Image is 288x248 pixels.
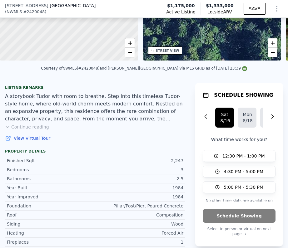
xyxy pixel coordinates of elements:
a: Zoom in [268,38,277,48]
div: Forced Air [95,230,184,236]
button: Schedule Showing [203,209,276,223]
button: Sat8/16 [215,108,234,128]
span: 12:30 PM - 1:00 PM [222,153,265,159]
div: Bathrooms [7,176,95,182]
span: + [128,39,132,47]
span: $1,333,000 [206,3,234,8]
div: Year Improved [7,194,95,200]
span: − [128,48,132,56]
div: Listing remarks [5,85,185,90]
div: A storybook Tudor with room to breathe. Step into this timeless Tudor-style home, where old-world... [5,93,185,123]
div: Sat [220,111,229,118]
span: [STREET_ADDRESS] [5,2,48,9]
div: 8/16 [220,118,229,124]
div: Property details [5,149,185,154]
button: Show Options [271,2,283,15]
span: + [271,39,275,47]
span: 5:00 PM - 5:30 PM [224,184,263,190]
span: NWMLS [7,9,22,15]
div: 1984 [95,185,184,191]
div: Composition [95,212,184,218]
p: Select in person or virtual on next page → [203,225,276,238]
div: Bedrooms [7,167,95,173]
div: 1984 [95,194,184,200]
span: $1,175,000 [167,2,195,9]
div: Year Built [7,185,95,191]
div: 1 [95,239,184,245]
span: Active Listing [166,9,196,15]
a: View Virtual Tour [5,135,185,141]
span: − [271,48,275,56]
span: , [GEOGRAPHIC_DATA] [48,2,96,9]
h1: SCHEDULE SHOWING [214,91,273,99]
div: Mon [243,111,251,118]
div: ( ) [5,9,46,15]
span: Lotside ARV [206,9,234,15]
button: 5:00 PM - 5:30 PM [203,181,276,193]
a: Zoom out [268,48,277,57]
a: Zoom in [125,38,135,48]
div: STREET VIEW [156,48,179,53]
div: Foundation [7,203,95,209]
button: 12:30 PM - 1:00 PM [203,150,276,162]
div: Finished Sqft [7,158,95,164]
span: 4:30 PM - 5:00 PM [224,168,263,175]
div: 3 [95,167,184,173]
button: Mon8/18 [238,108,256,128]
p: No other time slots are available on this day [203,197,276,209]
div: 2.5 [95,176,184,182]
div: Courtesy of NWMLS (#2420048) and [PERSON_NAME][GEOGRAPHIC_DATA] via MLS GRID as of [DATE] 23:39 [41,66,247,71]
div: 2,247 [95,158,184,164]
div: Heating [7,230,95,236]
div: Wood [95,221,184,227]
button: SAVE [244,3,266,15]
div: 8/18 [243,118,251,124]
span: # 2420048 [23,9,45,15]
img: NWMLS Logo [242,66,247,71]
div: Roof [7,212,95,218]
p: What time works for you? [203,136,276,143]
div: Siding [7,221,95,227]
button: 4:30 PM - 5:00 PM [203,166,276,177]
button: Continue reading [5,124,49,130]
div: Fireplaces [7,239,95,245]
div: Pillar/Post/Pier, Poured Concrete [95,203,184,209]
a: Zoom out [125,48,135,57]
